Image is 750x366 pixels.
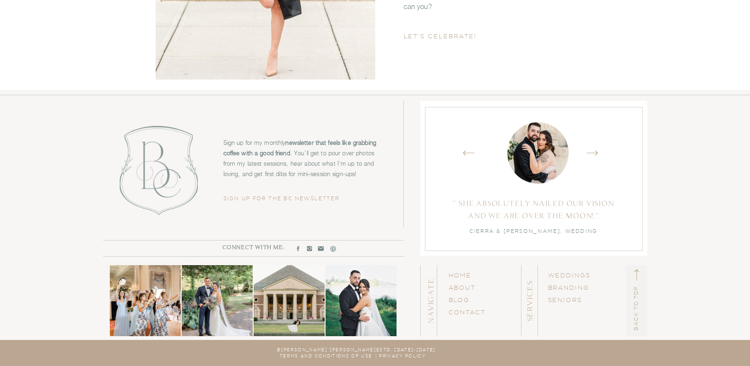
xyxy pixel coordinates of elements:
a: Home [449,272,472,278]
a: sign up for the BC newsletter [223,195,352,204]
img: Modern, timeless and elegant wedding photos… That bring you right back to each moment every time ... [182,265,253,336]
a: CONTACT [449,309,486,315]
p: Cierra & [PERSON_NAME], Wedding [451,227,617,237]
a: SENIORS [548,296,582,303]
img: The Hall of Springs @hallofsprings is definition of timeless design and sophistication Making it ... [254,265,325,336]
a: Terms and Conditions of Use [242,353,372,359]
a: | privacy policy [375,353,433,359]
h3: © estd. [DATE]-[DATE] [272,347,441,353]
p: " She absolutely nailed our vision and we are over the moon!." [451,198,617,223]
a: let's celebrate! [404,32,522,41]
a: WEDDINGs [548,272,591,278]
a: About [449,284,476,291]
img: Wedding days captured on film are truly unmatched 🎞️ A few moments from Brooke & Richie on film a... [326,265,397,336]
p: Sign up for my monthly . You’ll get to pour over photos from my latest sessions, hear about what ... [223,137,381,183]
h2: services [524,266,534,337]
img: When the bride is a #swifty and your bridesmaids create a choreographed song & dance to surprise ... [110,265,181,336]
b: newsletter that feels like grabbing coffee with a good friend [223,139,376,157]
h2: Navigate [425,266,437,337]
b: Connect with me: [222,244,284,251]
a: [PERSON_NAME] [PERSON_NAME] [281,348,376,352]
a: Back to Top [632,284,641,333]
a: BLOG [449,296,470,303]
a: BRANDING [548,284,590,291]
